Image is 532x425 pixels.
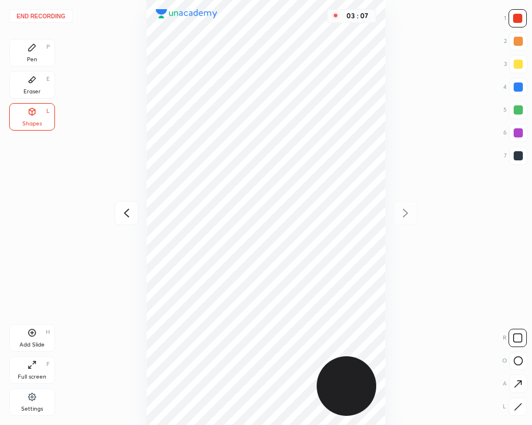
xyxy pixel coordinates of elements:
button: End recording [9,9,73,23]
div: 2 [504,32,527,50]
div: F [46,361,50,367]
div: L [503,398,527,416]
div: 3 [504,55,527,73]
div: P [46,44,50,50]
div: R [503,329,527,347]
div: O [502,352,527,370]
div: Pen [27,57,37,62]
div: 4 [503,78,527,96]
div: 5 [503,101,527,119]
div: E [46,76,50,82]
div: L [46,108,50,114]
div: 6 [503,124,527,142]
div: Full screen [18,374,46,380]
div: 7 [504,147,527,165]
div: 1 [504,9,527,27]
div: 03 : 07 [344,12,371,20]
div: Settings [21,406,43,412]
div: H [46,329,50,335]
div: Shapes [22,121,42,127]
img: logo.38c385cc.svg [156,9,218,18]
div: Add Slide [19,342,45,348]
div: Eraser [23,89,41,95]
div: A [503,375,527,393]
